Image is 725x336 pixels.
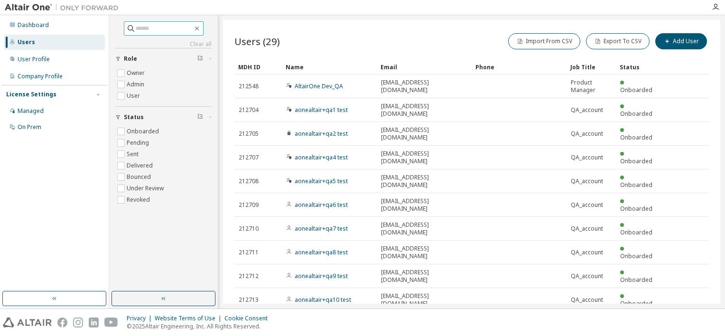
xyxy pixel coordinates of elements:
a: Clear all [115,40,212,48]
label: Owner [127,67,147,79]
a: aonealtair+qa8 test [295,248,348,256]
span: Onboarded [620,110,652,118]
span: Status [124,113,144,121]
span: QA_account [571,154,603,161]
span: 212707 [239,154,259,161]
span: QA_account [571,177,603,185]
div: Website Terms of Use [155,315,224,322]
span: QA_account [571,249,603,256]
a: aonealtair+qa6 test [295,201,348,209]
span: Clear filter [197,55,203,63]
img: facebook.svg [57,317,67,327]
label: Bounced [127,171,153,183]
label: Pending [127,137,151,149]
span: [EMAIL_ADDRESS][DOMAIN_NAME] [381,126,467,141]
span: [EMAIL_ADDRESS][DOMAIN_NAME] [381,79,467,94]
span: [EMAIL_ADDRESS][DOMAIN_NAME] [381,103,467,118]
div: License Settings [6,91,56,98]
span: Onboarded [620,181,652,189]
span: Onboarded [620,252,652,260]
button: Status [115,107,212,128]
span: Onboarded [620,157,652,165]
span: 212709 [239,201,259,209]
a: aonealtair+qa1 test [295,106,348,114]
div: User Profile [18,56,50,63]
p: © 2025 Altair Engineering, Inc. All Rights Reserved. [127,322,273,330]
label: Revoked [127,194,152,205]
div: Cookie Consent [224,315,273,322]
label: Delivered [127,160,155,171]
span: 212548 [239,83,259,90]
span: Onboarded [620,205,652,213]
a: aonealtair+qa4 test [295,153,348,161]
span: [EMAIL_ADDRESS][DOMAIN_NAME] [381,269,467,284]
img: youtube.svg [104,317,118,327]
span: QA_account [571,106,603,114]
label: User [127,90,142,102]
a: aonealtair+qa10 test [295,296,351,304]
span: QA_account [571,225,603,233]
img: Altair One [5,3,123,12]
span: [EMAIL_ADDRESS][DOMAIN_NAME] [381,292,467,308]
div: Company Profile [18,73,63,80]
span: 212705 [239,130,259,138]
span: Onboarded [620,299,652,308]
img: instagram.svg [73,317,83,327]
span: 212708 [239,177,259,185]
div: Dashboard [18,21,49,29]
button: Import From CSV [508,33,580,49]
label: Under Review [127,183,166,194]
div: Job Title [570,59,612,75]
span: QA_account [571,272,603,280]
button: Role [115,48,212,69]
span: 212712 [239,272,259,280]
span: Role [124,55,137,63]
span: [EMAIL_ADDRESS][DOMAIN_NAME] [381,174,467,189]
div: Email [381,59,468,75]
label: Admin [127,79,146,90]
div: Name [286,59,373,75]
span: Onboarded [620,228,652,236]
span: Onboarded [620,133,652,141]
div: Users [18,38,35,46]
span: Product Manager [571,79,612,94]
span: Clear filter [197,113,203,121]
a: AltairOne Dev_QA [295,82,343,90]
span: QA_account [571,296,603,304]
button: Add User [655,33,707,49]
span: Onboarded [620,86,652,94]
label: Sent [127,149,140,160]
img: altair_logo.svg [3,317,52,327]
a: aonealtair+qa2 test [295,130,348,138]
span: 212710 [239,225,259,233]
span: 212711 [239,249,259,256]
a: aonealtair+qa9 test [295,272,348,280]
div: Phone [475,59,563,75]
div: Status [620,59,660,75]
div: Privacy [127,315,155,322]
span: 212713 [239,296,259,304]
button: Export To CSV [586,33,650,49]
a: aonealtair+qa7 test [295,224,348,233]
div: Managed [18,107,44,115]
span: [EMAIL_ADDRESS][DOMAIN_NAME] [381,197,467,213]
div: MDH ID [238,59,278,75]
span: [EMAIL_ADDRESS][DOMAIN_NAME] [381,221,467,236]
label: Onboarded [127,126,161,137]
img: linkedin.svg [89,317,99,327]
div: On Prem [18,123,41,131]
span: 212704 [239,106,259,114]
span: QA_account [571,201,603,209]
span: [EMAIL_ADDRESS][DOMAIN_NAME] [381,245,467,260]
span: QA_account [571,130,603,138]
span: [EMAIL_ADDRESS][DOMAIN_NAME] [381,150,467,165]
a: aonealtair+qa5 test [295,177,348,185]
span: Users (29) [234,35,280,48]
span: Onboarded [620,276,652,284]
